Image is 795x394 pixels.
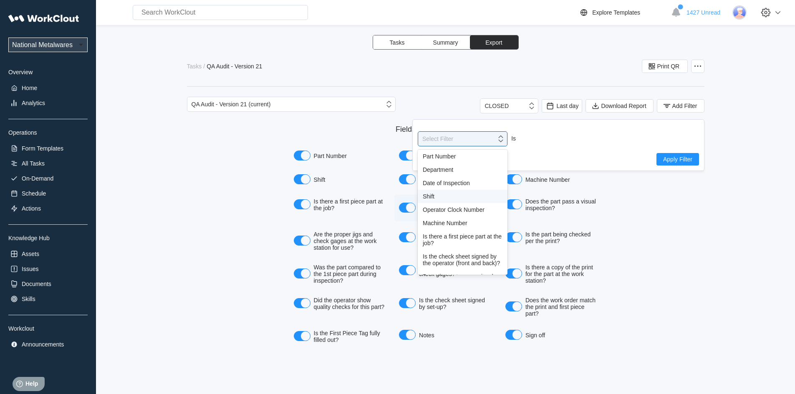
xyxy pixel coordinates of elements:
[294,151,310,161] button: Part Number
[507,131,520,146] div: Is
[579,8,667,18] a: Explore Templates
[22,341,64,348] div: Announcements
[289,195,391,215] label: Is there a first piece part at the job?
[501,171,602,188] label: Machine Number
[294,236,310,246] button: Are the proper jigs and check gages at the work station for use?
[399,174,416,184] button: Operator Clock Number
[501,261,602,287] label: Is there a copy of the print for the part at the work station?
[501,326,602,344] label: Sign off
[501,228,602,248] label: Is the part being checked per the print?
[399,203,416,213] button: Is the check sheet signed by the operator (front and back)?
[556,103,578,109] span: Last day
[642,60,688,73] button: Print QR
[663,156,692,162] span: Apply Filter
[187,63,204,70] a: Tasks
[423,233,502,246] div: Is there a first piece part at the job?
[657,63,680,69] span: Print QR
[22,160,45,167] div: All Tasks
[294,199,310,209] button: Is there a first piece part at the job?
[423,220,502,226] div: Machine Number
[505,269,522,279] button: Is there a copy of the print for the part at the work station?
[505,232,522,242] button: Is the part being checked per the print?
[8,173,88,184] a: On-Demand
[394,294,497,314] label: Is the check sheet signed by set-up?
[423,193,502,200] div: Shift
[470,35,518,49] button: Export
[8,158,88,169] a: All Tasks
[394,228,497,248] label: Does the part meet the print?
[203,63,205,70] div: /
[394,195,497,221] label: Is the check sheet signed by the operator (front and back)?
[732,5,747,20] img: user-3.png
[8,325,88,332] div: Workclout
[22,296,35,302] div: Skills
[289,228,391,254] label: Are the proper jigs and check gages at the work station for use?
[501,195,602,215] label: Does the part pass a visual inspection?
[433,40,458,45] span: Summary
[501,294,602,320] label: Does the work order match the print and first piece part?
[399,298,416,308] button: Is the check sheet signed by set-up?
[22,205,41,212] div: Actions
[8,143,88,154] a: Form Templates
[294,174,310,184] button: Shift
[399,330,416,340] button: Notes
[22,100,45,106] div: Analytics
[294,298,310,308] button: Did the operator show quality checks for this part?
[8,278,88,290] a: Documents
[373,35,421,49] button: Tasks
[423,206,502,213] div: Operator Clock Number
[8,339,88,350] a: Announcements
[8,129,88,136] div: Operations
[485,103,509,109] div: CLOSED
[8,293,88,305] a: Skills
[294,331,310,341] button: Is the First Piece Tag fully filled out?
[423,253,502,266] div: Is the check sheet signed by the operator (front and back)?
[289,147,391,165] label: Part Number
[423,153,502,160] div: Part Number
[8,97,88,109] a: Analytics
[289,261,391,287] label: Was the part compared to the 1st piece part during inspection?
[505,174,522,184] button: Machine Number
[289,326,391,346] label: Is the First Piece Tag fully filled out?
[22,190,46,197] div: Schedule
[505,199,522,209] button: Does the part pass a visual inspection?
[399,151,416,161] button: Department
[187,63,202,70] div: Tasks
[8,263,88,275] a: Issues
[586,99,653,113] button: Download Report
[289,125,602,134] div: Fields to include in the export.
[672,103,697,109] span: Add Filter
[294,269,310,279] button: Was the part compared to the 1st piece part during inspection?
[422,136,453,142] div: Select Filter
[485,40,502,45] span: Export
[394,261,497,281] label: Does the part pass all check gages?
[8,82,88,94] a: Home
[8,235,88,241] div: Knowledge Hub
[22,145,63,152] div: Form Templates
[423,166,502,173] div: Department
[656,153,699,166] button: Apply Filter
[592,9,640,16] div: Explore Templates
[601,103,646,109] span: Download Report
[394,171,497,188] label: Operator Clock Number
[421,35,470,49] button: Summary
[8,203,88,214] a: Actions
[22,281,51,287] div: Documents
[423,180,502,186] div: Date of Inspection
[399,232,416,242] button: Does the part meet the print?
[207,63,262,70] div: QA Audit - Version 21
[657,99,704,113] button: Add Filter
[505,330,522,340] button: Sign off
[394,326,497,344] label: Notes
[8,248,88,260] a: Assets
[394,147,497,165] label: Department
[289,171,391,188] label: Shift
[505,301,522,311] button: Does the work order match the print and first piece part?
[423,273,502,286] div: Does the part pass a visual inspection?
[192,101,271,108] div: QA Audit - Version 21 (current)
[22,85,37,91] div: Home
[390,40,405,45] span: Tasks
[686,9,720,16] span: 1427 Unread
[8,69,88,75] div: Overview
